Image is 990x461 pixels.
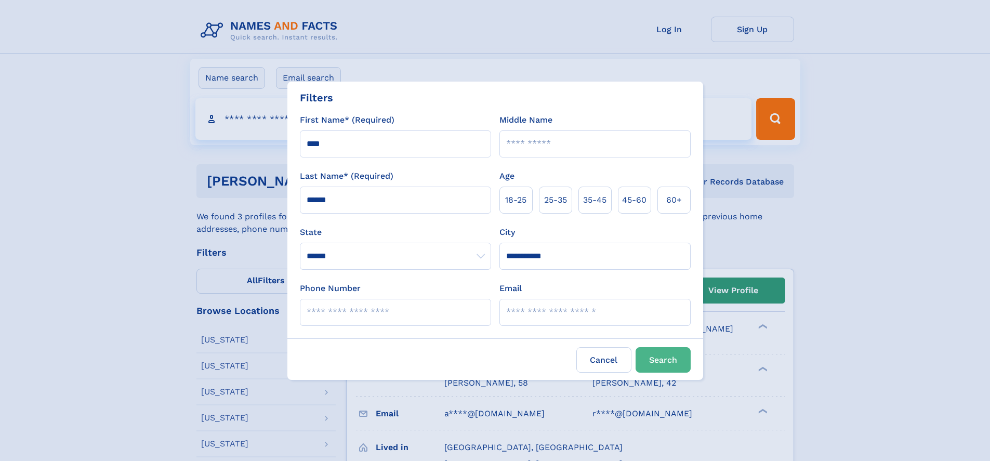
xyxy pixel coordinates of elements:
label: Age [499,170,514,182]
label: Phone Number [300,282,361,295]
span: 18‑25 [505,194,526,206]
span: 25‑35 [544,194,567,206]
div: Filters [300,90,333,106]
button: Search [636,347,691,373]
label: Last Name* (Required) [300,170,393,182]
label: Middle Name [499,114,552,126]
label: City [499,226,515,239]
span: 45‑60 [622,194,646,206]
span: 35‑45 [583,194,606,206]
span: 60+ [666,194,682,206]
label: Email [499,282,522,295]
label: State [300,226,491,239]
label: Cancel [576,347,631,373]
label: First Name* (Required) [300,114,394,126]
